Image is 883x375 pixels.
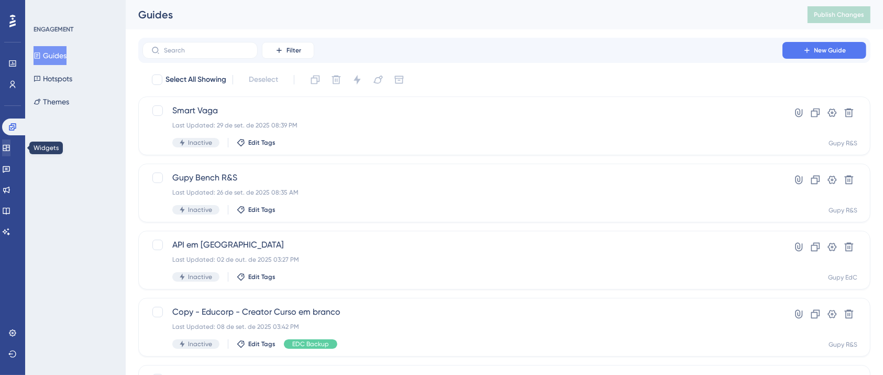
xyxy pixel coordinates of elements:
[828,273,857,282] div: Gupy EdC
[172,323,753,331] div: Last Updated: 08 de set. de 2025 03:42 PM
[249,73,278,86] span: Deselect
[165,73,226,86] span: Select All Showing
[188,206,212,214] span: Inactive
[34,25,73,34] div: ENGAGEMENT
[188,340,212,348] span: Inactive
[237,138,275,147] button: Edit Tags
[248,340,275,348] span: Edit Tags
[138,7,781,22] div: Guides
[782,42,866,59] button: New Guide
[829,340,857,349] div: Gupy R&S
[164,47,249,54] input: Search
[239,70,288,89] button: Deselect
[34,69,72,88] button: Hotspots
[172,255,753,264] div: Last Updated: 02 de out. de 2025 03:27 PM
[172,104,753,117] span: Smart Vaga
[172,188,753,197] div: Last Updated: 26 de set. de 2025 08:35 AM
[829,139,857,147] div: Gupy R&S
[188,138,212,147] span: Inactive
[237,340,275,348] button: Edit Tags
[34,46,67,65] button: Guides
[188,273,212,281] span: Inactive
[172,172,753,184] span: Gupy Bench R&S
[248,138,275,147] span: Edit Tags
[286,46,301,55] span: Filter
[237,206,275,214] button: Edit Tags
[814,10,864,19] span: Publish Changes
[172,239,753,251] span: API em [GEOGRAPHIC_DATA]
[237,273,275,281] button: Edit Tags
[808,6,870,23] button: Publish Changes
[814,46,846,55] span: New Guide
[292,340,329,348] span: EDC Backup
[248,206,275,214] span: Edit Tags
[172,121,753,130] div: Last Updated: 29 de set. de 2025 08:39 PM
[172,306,753,318] span: Copy - Educorp - Creator Curso em branco
[248,273,275,281] span: Edit Tags
[34,92,69,111] button: Themes
[829,206,857,215] div: Gupy R&S
[262,42,314,59] button: Filter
